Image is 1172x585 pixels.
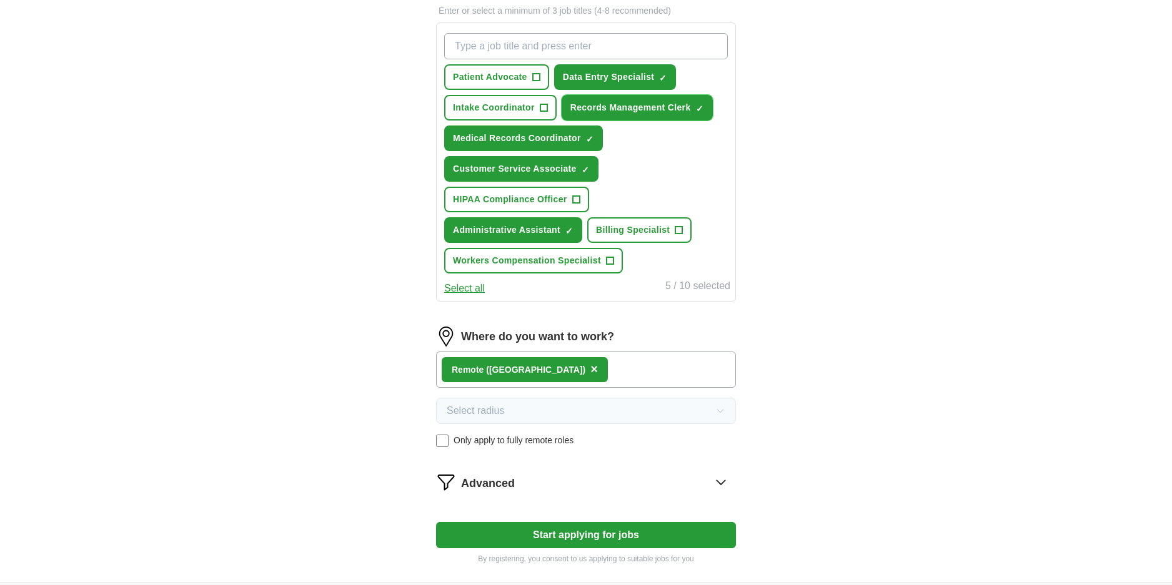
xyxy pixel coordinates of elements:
span: Select radius [447,403,505,418]
button: Customer Service Associate✓ [444,156,598,182]
span: Records Management Clerk [570,101,691,114]
span: Advanced [461,475,515,492]
img: filter [436,472,456,492]
input: Only apply to fully remote roles [436,435,449,447]
span: Workers Compensation Specialist [453,254,601,267]
span: Intake Coordinator [453,101,535,114]
button: Billing Specialist [587,217,692,243]
button: Patient Advocate [444,64,549,90]
span: ✓ [696,104,703,114]
p: Enter or select a minimum of 3 job titles (4-8 recommended) [436,4,736,17]
span: Patient Advocate [453,71,527,84]
input: Type a job title and press enter [444,33,728,59]
button: Intake Coordinator [444,95,557,120]
span: Customer Service Associate [453,162,577,175]
span: Only apply to fully remote roles [454,434,574,447]
span: Data Entry Specialist [563,71,655,84]
span: ✓ [659,73,667,83]
div: Remote ([GEOGRAPHIC_DATA]) [452,363,585,376]
span: × [590,362,598,376]
span: ✓ [582,165,589,175]
span: HIPAA Compliance Officer [453,193,567,206]
button: Records Management Clerk✓ [562,95,713,120]
button: Select radius [436,398,736,424]
button: HIPAA Compliance Officer [444,187,589,212]
label: Where do you want to work? [461,328,614,345]
button: Start applying for jobs [436,522,736,548]
span: Medical Records Coordinator [453,132,581,145]
button: Select all [444,281,485,296]
button: × [590,360,598,379]
span: Billing Specialist [596,224,670,237]
button: Administrative Assistant✓ [444,217,582,243]
span: ✓ [586,134,593,144]
button: Data Entry Specialist✓ [554,64,677,90]
span: ✓ [565,226,573,236]
p: By registering, you consent to us applying to suitable jobs for you [436,553,736,564]
div: 5 / 10 selected [665,278,730,296]
button: Medical Records Coordinator✓ [444,125,603,151]
button: Workers Compensation Specialist [444,248,623,273]
span: Administrative Assistant [453,224,560,237]
img: location.png [436,327,456,347]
